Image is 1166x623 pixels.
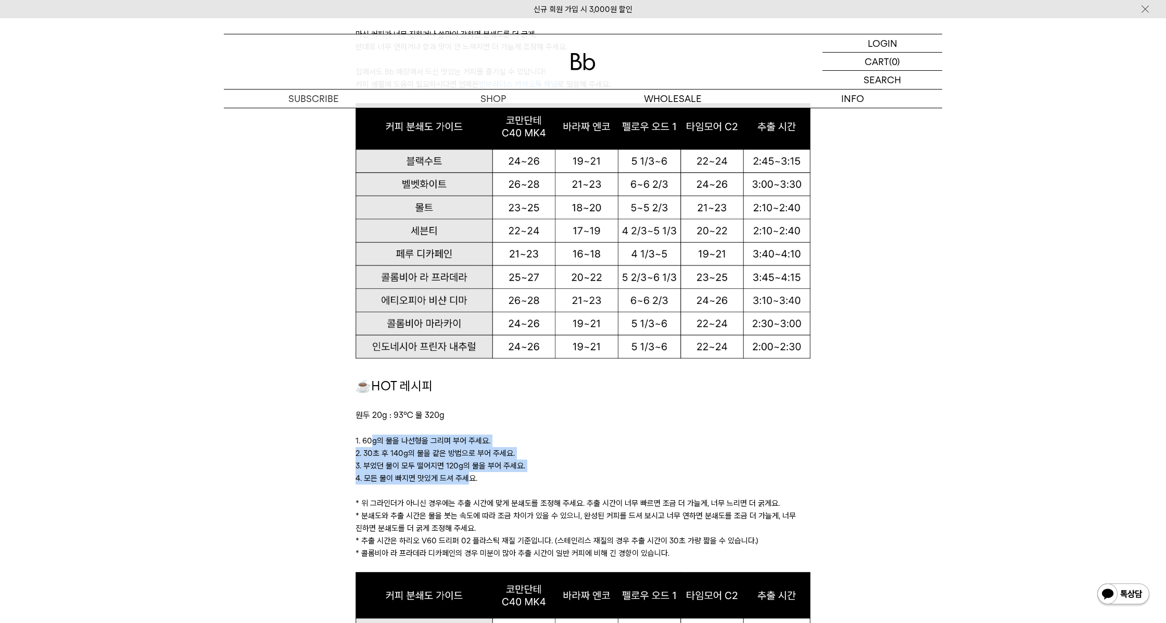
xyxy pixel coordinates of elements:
[1096,582,1150,607] img: 카카오톡 채널 1:1 채팅 버튼
[356,472,810,485] p: 4. 모든 물이 빠지면 맛있게 드셔 주세요.
[356,435,810,447] p: 1. 60g의 물을 나선형을 그리며 부어 주세요.
[583,90,763,108] p: WHOLESALE
[356,103,810,358] img: 88e8e9435f39d9678ce4d3f1abecafac_190209.png
[356,410,445,420] span: 원두 20g : 93℃ 물 320g
[224,90,403,108] a: SUBSCRIBE
[822,34,942,53] a: LOGIN
[889,53,900,70] p: (0)
[822,53,942,71] a: CART (0)
[356,547,810,560] p: * 콜롬비아 라 프라데라 디카페인의 경우 미분이 많아 추출 시간이 일반 커피에 비해 긴 경향이 있습니다.
[571,53,595,70] img: 로고
[356,378,433,393] span: ☕HOT 레시피
[403,90,583,108] a: SHOP
[356,497,810,510] p: * 위 그라인더가 아니신 경우에는 추출 시간에 맞게 분쇄도를 조정해 주세요. 추출 시간이 너무 빠르면 조금 더 가늘게, 너무 느리면 더 굵게요.
[356,535,810,547] p: * 추출 시간은 하리오 V60 드리퍼 02 플라스틱 재질 기준입니다. (스테인리스 재질의 경우 추출 시간이 30초 가량 짧을 수 있습니다.)
[865,53,889,70] p: CART
[356,510,810,535] p: * 분쇄도와 추출 시간은 물을 붓는 속도에 따라 조금 차이가 있을 수 있으니, 완성된 커피를 드셔 보시고 너무 연하면 분쇄도를 조금 더 가늘게, 너무 진하면 분쇄도를 더 굵게...
[864,71,901,89] p: SEARCH
[356,447,810,460] p: 2. 30초 후 140g의 물을 같은 방법으로 부어 주세요.
[868,34,897,52] p: LOGIN
[534,5,632,14] a: 신규 회원 가입 시 3,000원 할인
[763,90,942,108] p: INFO
[356,460,810,472] p: 3. 부었던 물이 모두 떨어지면 120g의 물을 부어 주세요.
